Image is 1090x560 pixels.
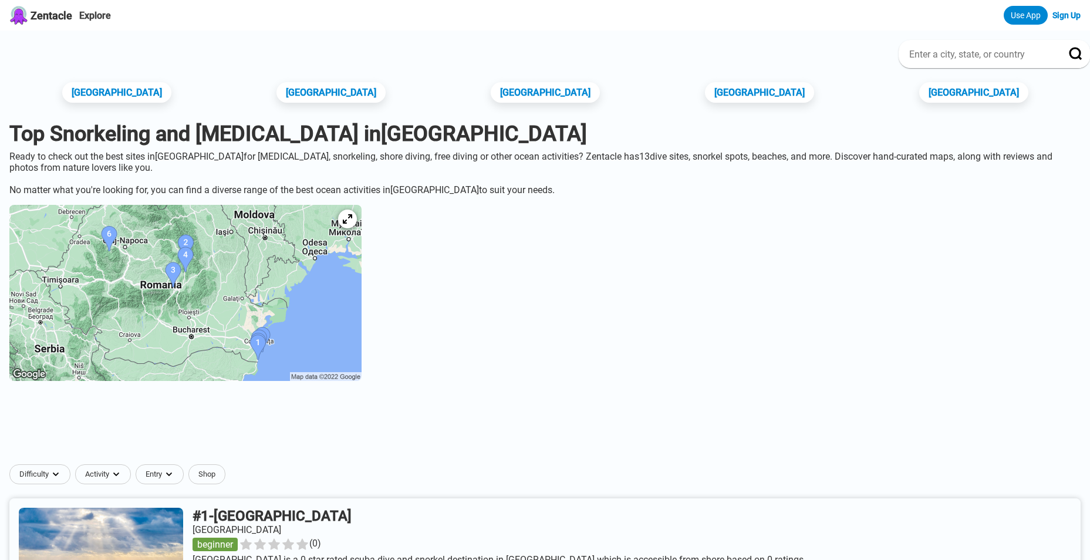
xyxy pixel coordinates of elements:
span: Zentacle [31,9,72,22]
img: Zentacle logo [9,6,28,25]
a: [GEOGRAPHIC_DATA] [919,82,1028,103]
input: Enter a city, state, or country [908,48,1052,60]
a: Explore [79,10,111,21]
a: [GEOGRAPHIC_DATA] [276,82,386,103]
button: Entrydropdown caret [136,464,188,484]
iframe: Advertisement [261,402,830,455]
a: Use App [1004,6,1048,25]
img: dropdown caret [112,470,121,479]
span: Entry [146,470,162,479]
a: Zentacle logoZentacle [9,6,72,25]
a: Sign Up [1052,11,1081,20]
img: Romania dive site map [9,205,362,381]
a: Shop [188,464,225,484]
button: Difficultydropdown caret [9,464,75,484]
a: [GEOGRAPHIC_DATA] [62,82,171,103]
button: Activitydropdown caret [75,464,136,484]
a: [GEOGRAPHIC_DATA] [705,82,814,103]
h1: Top Snorkeling and [MEDICAL_DATA] in [GEOGRAPHIC_DATA] [9,122,1081,146]
img: dropdown caret [51,470,60,479]
img: dropdown caret [164,470,174,479]
span: Activity [85,470,109,479]
a: [GEOGRAPHIC_DATA] [491,82,600,103]
span: Difficulty [19,470,49,479]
